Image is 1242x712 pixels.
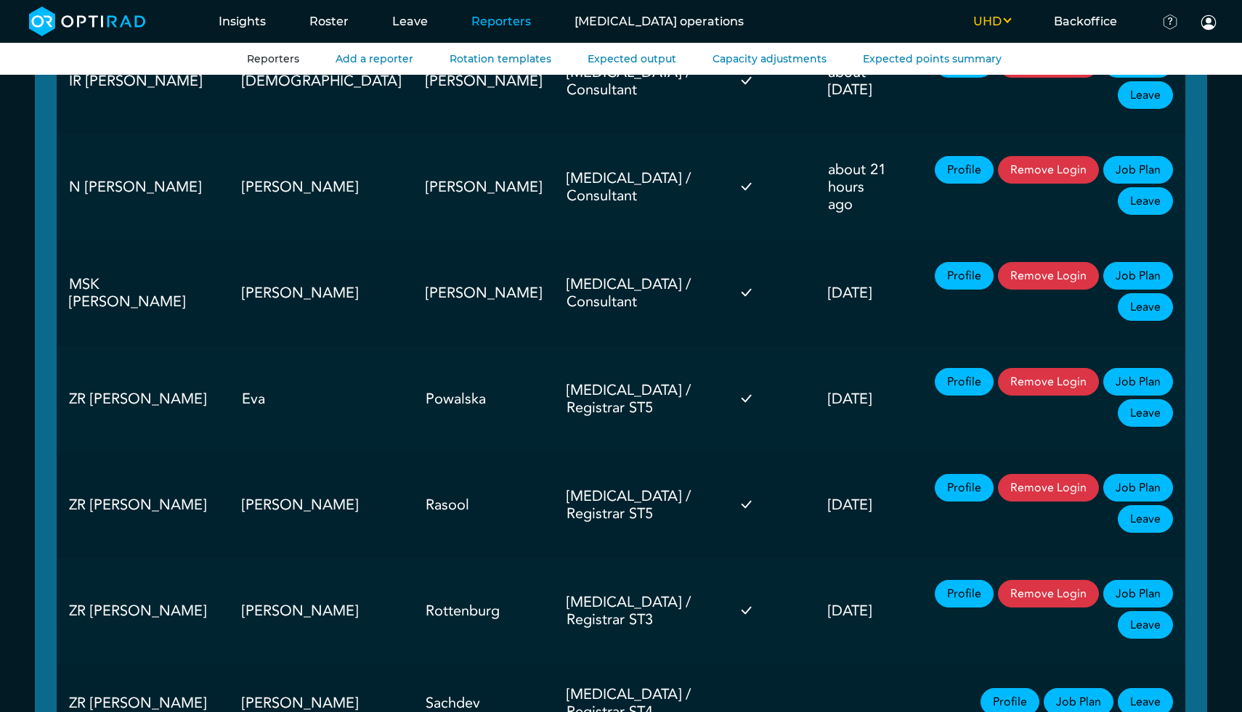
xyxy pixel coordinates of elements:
td: [PERSON_NAME] [413,28,554,134]
td: [DATE] [816,240,901,346]
img: brand-opti-rad-logos-blue-and-white-d2f68631ba2948856bd03f2d395fb146ddc8fb01b4b6e9315ea85fa773367... [29,7,146,36]
td: about [DATE] [816,28,901,134]
td: ZR [PERSON_NAME] [57,346,230,452]
td: [MEDICAL_DATA] / Registrar ST5 [554,346,726,452]
button: UHD [951,13,1032,30]
td: [MEDICAL_DATA] / Consultant [554,28,726,134]
button: Remove Login [998,580,1099,607]
a: Add a reporter [336,52,413,65]
td: [PERSON_NAME] [230,558,413,664]
td: [DATE] [816,452,901,558]
a: Profile [935,262,994,290]
a: Expected points summary [863,52,1002,65]
a: Leave [1118,611,1173,639]
td: [MEDICAL_DATA] / Registrar ST3 [554,558,726,664]
a: Job Plan [1103,262,1173,290]
a: Job Plan [1103,368,1173,396]
a: Leave [1118,293,1173,321]
td: Rasool [413,452,554,558]
a: Leave [1118,399,1173,427]
a: Leave [1118,187,1173,215]
td: about 21 hours ago [816,134,901,240]
a: Job Plan [1103,156,1173,184]
td: Rottenburg [413,558,554,664]
button: Remove Login [998,156,1099,184]
a: Capacity adjustments [713,52,827,65]
td: [PERSON_NAME] [230,240,413,346]
a: Reporters [247,52,299,65]
td: ZR [PERSON_NAME] [57,452,230,558]
td: N [PERSON_NAME] [57,134,230,240]
td: Powalska [413,346,554,452]
a: Job Plan [1103,580,1173,607]
button: Remove Login [998,368,1099,396]
td: [PERSON_NAME] [413,134,554,240]
td: [DATE] [816,346,901,452]
td: [MEDICAL_DATA] / Consultant [554,240,726,346]
a: Rotation templates [450,52,551,65]
td: [MEDICAL_DATA] / Registrar ST5 [554,452,726,558]
td: [PERSON_NAME] [230,452,413,558]
a: Job Plan [1103,474,1173,502]
td: IR [PERSON_NAME] [57,28,230,134]
td: MSK [PERSON_NAME] [57,240,230,346]
td: [PERSON_NAME] [230,134,413,240]
button: Remove Login [998,262,1099,290]
a: Profile [935,474,994,502]
a: Leave [1118,81,1173,109]
a: Profile [935,368,994,396]
a: Profile [935,156,994,184]
td: ZR [PERSON_NAME] [57,558,230,664]
td: [DEMOGRAPHIC_DATA] [230,28,413,134]
a: Leave [1118,505,1173,533]
button: Remove Login [998,474,1099,502]
td: [MEDICAL_DATA] / Consultant [554,134,726,240]
a: Expected output [588,52,676,65]
td: [PERSON_NAME] [413,240,554,346]
td: Eva [230,346,413,452]
td: [DATE] [816,558,901,664]
a: Profile [935,580,994,607]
